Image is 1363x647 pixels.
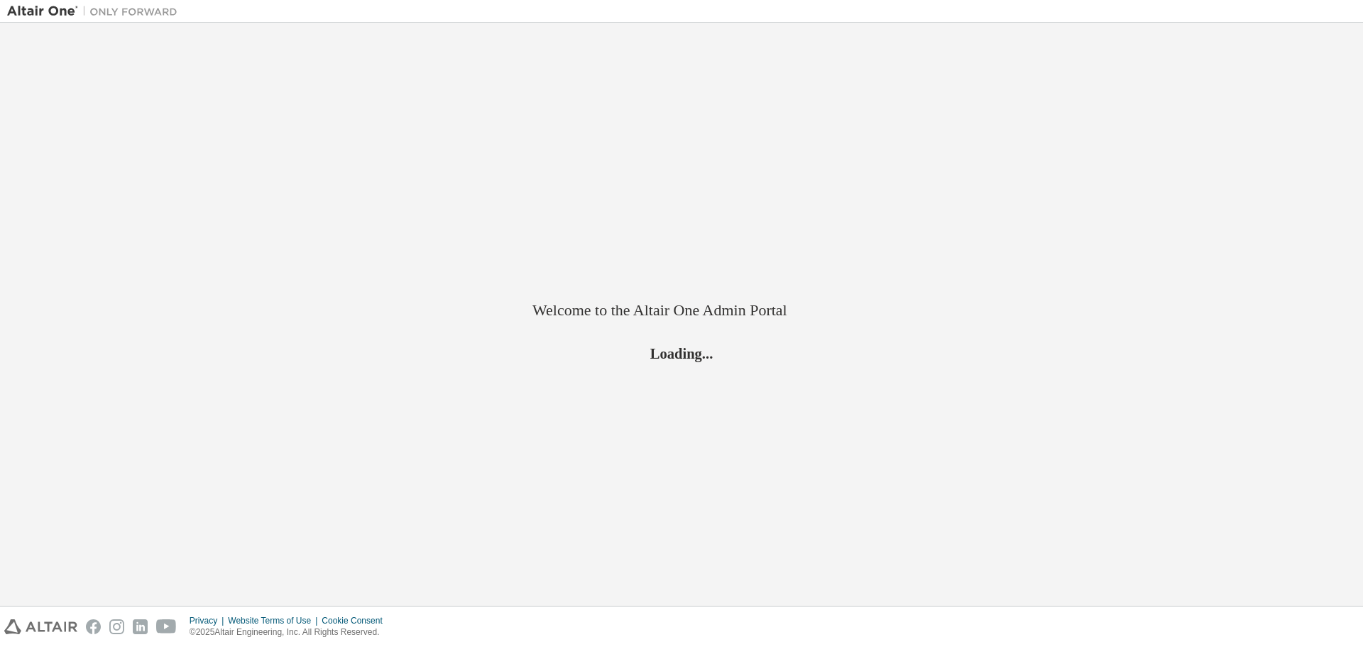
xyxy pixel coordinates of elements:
[190,615,228,626] div: Privacy
[4,619,77,634] img: altair_logo.svg
[190,626,391,638] p: © 2025 Altair Engineering, Inc. All Rights Reserved.
[156,619,177,634] img: youtube.svg
[532,300,831,320] h2: Welcome to the Altair One Admin Portal
[133,619,148,634] img: linkedin.svg
[228,615,322,626] div: Website Terms of Use
[109,619,124,634] img: instagram.svg
[532,344,831,362] h2: Loading...
[322,615,390,626] div: Cookie Consent
[86,619,101,634] img: facebook.svg
[7,4,185,18] img: Altair One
